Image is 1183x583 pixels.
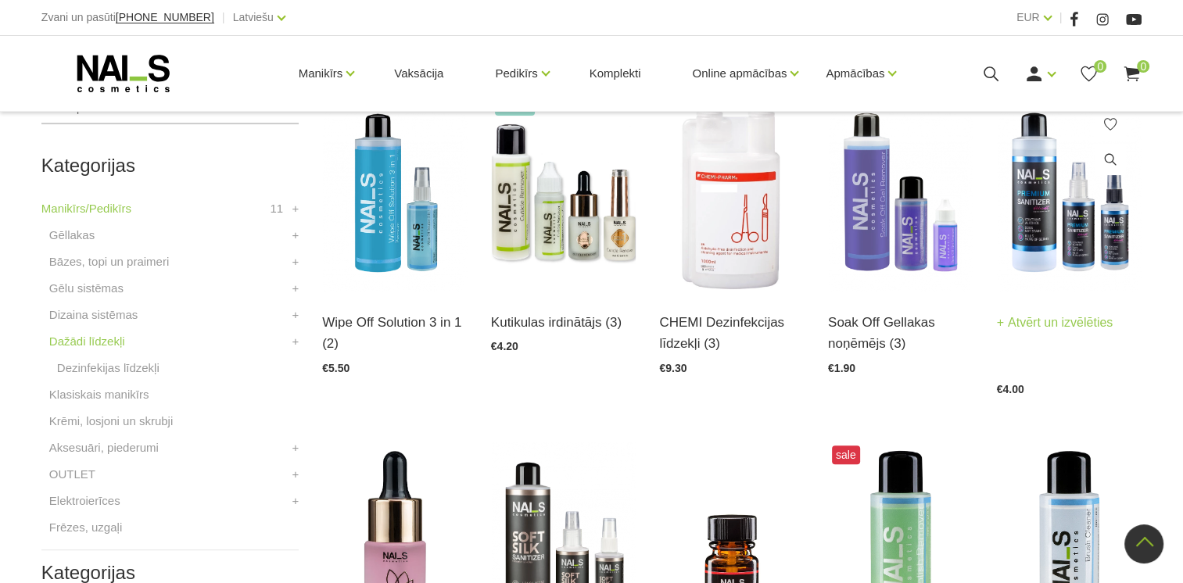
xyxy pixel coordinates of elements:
a: Apmācības [826,42,884,105]
span: 0 [1094,60,1106,73]
a: Kutikulas irdinātājs (3) [491,312,636,333]
a: EUR [1016,8,1040,27]
a: [PHONE_NUMBER] [116,12,214,23]
span: €4.20 [491,340,518,352]
a: Wipe Off Solution 3 in 1 (2) [322,312,468,354]
img: Pielietošanas sfēra profesionālai lietošanai: Medicīnisks līdzeklis paredzēts roku un virsmu dezi... [997,93,1142,292]
div: Zvani un pasūti [41,8,214,27]
span: 11 [270,199,283,218]
a: Dažādi līdzekļi [49,332,125,351]
span: €1.90 [828,362,855,374]
a: Manikīrs [299,42,343,105]
h2: Kategorijas [41,563,299,583]
span: | [222,8,225,27]
a: + [292,226,299,245]
a: Elektroierīces [49,492,120,510]
a: Atvērt un izvēlēties [997,312,1113,334]
a: OUTLET [49,465,95,484]
a: Klasiskais manikīrs [49,385,149,404]
img: Līdzeklis “trīs vienā“ - paredzēts dabīgā naga attaukošanai un dehidrācijai, gela un gellaku lipī... [322,93,468,292]
a: + [292,465,299,484]
a: Bāzes, topi un praimeri [49,252,169,271]
span: €9.30 [659,362,686,374]
h2: Kategorijas [41,156,299,176]
a: Soak Off Gellakas noņēmējs (3) [828,312,973,354]
a: + [292,332,299,351]
a: Gēllakas [49,226,95,245]
a: Pedikīrs [495,42,537,105]
a: 0 [1122,64,1142,84]
a: + [292,306,299,324]
a: Gēlu sistēmas [49,279,124,298]
span: [PHONE_NUMBER] [116,11,214,23]
a: Dizaina sistēmas [49,306,138,324]
img: Profesionāls šķīdums gellakas un citu “soak off” produktu ātrai noņemšanai.Nesausina rokas.Tilpum... [828,93,973,292]
a: Manikīrs/Pedikīrs [41,199,131,218]
a: 0 [1079,64,1099,84]
a: Aksesuāri, piederumi [49,438,159,457]
a: + [292,492,299,510]
span: €4.00 [997,383,1024,395]
img: STERISEPT INSTRU 1L (SPORICĪDS)Sporicīds instrumentu dezinfekcijas un mazgāšanas līdzeklis invent... [659,93,805,292]
span: 0 [1137,60,1149,73]
a: Vaksācija [382,36,456,111]
a: CHEMI Dezinfekcijas līdzekļi (3) [659,312,805,354]
a: + [292,438,299,457]
a: + [292,199,299,218]
span: €5.50 [322,362,350,374]
a: Latviešu [233,8,274,27]
a: + [292,252,299,271]
a: Frēzes, uzgaļi [49,518,122,537]
a: Komplekti [577,36,654,111]
span: | [1059,8,1063,27]
a: Krēmi, losjoni un skrubji [49,412,173,431]
span: sale [832,445,860,464]
img: Līdzeklis kutikulas mīkstināšanai un irdināšanai vien pāris sekunžu laikā. Ideāli piemērots kutik... [491,93,636,292]
a: Online apmācības [692,42,787,105]
a: Dezinfekijas līdzekļi [57,359,160,377]
a: + [292,279,299,298]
